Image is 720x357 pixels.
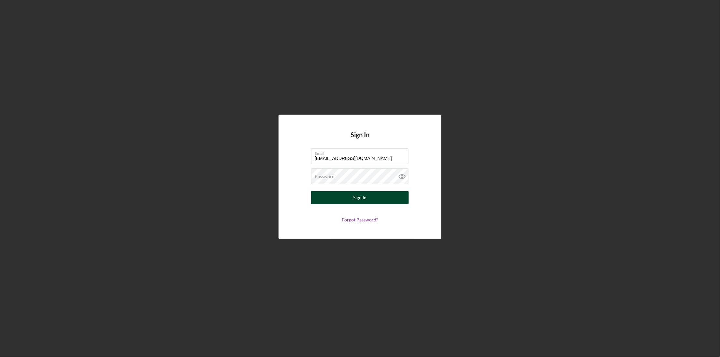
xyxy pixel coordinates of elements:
[342,217,378,222] a: Forgot Password?
[315,149,408,156] label: Email
[353,191,367,204] div: Sign In
[315,174,335,179] label: Password
[311,191,409,204] button: Sign In
[351,131,369,148] h4: Sign In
